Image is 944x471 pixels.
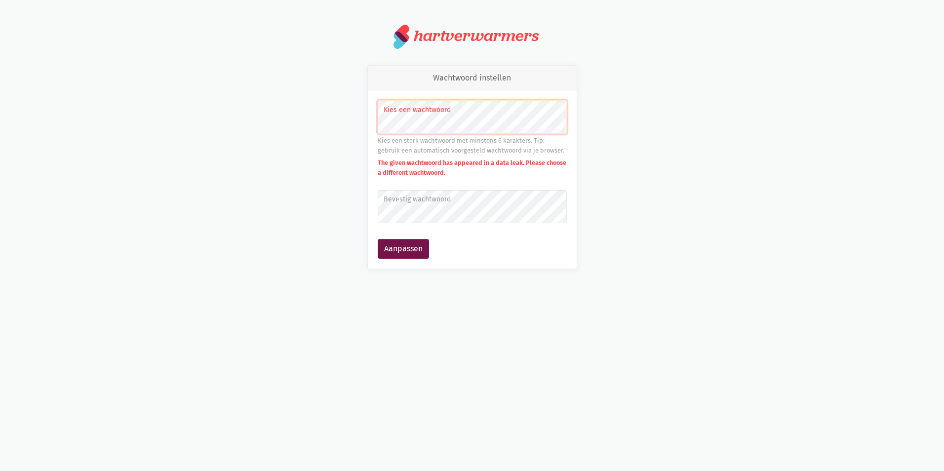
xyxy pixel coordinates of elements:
[384,105,560,116] label: Kies een wachtwoord
[378,239,429,259] button: Aanpassen
[393,24,410,49] img: logo.svg
[378,136,567,156] div: Kies een sterk wachtwoord met minstens 6 karakters. Tip: gebruik een automatisch voorgesteld wach...
[378,100,567,259] form: Wachtwoord instellen
[384,194,560,205] label: Bevestig wachtwoord
[378,159,566,176] strong: The given wachtwoord has appeared in a data leak. Please choose a different wachtwoord.
[414,27,539,45] div: hartverwarmers
[393,24,551,49] a: hartverwarmers
[368,66,577,91] div: Wachtwoord instellen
